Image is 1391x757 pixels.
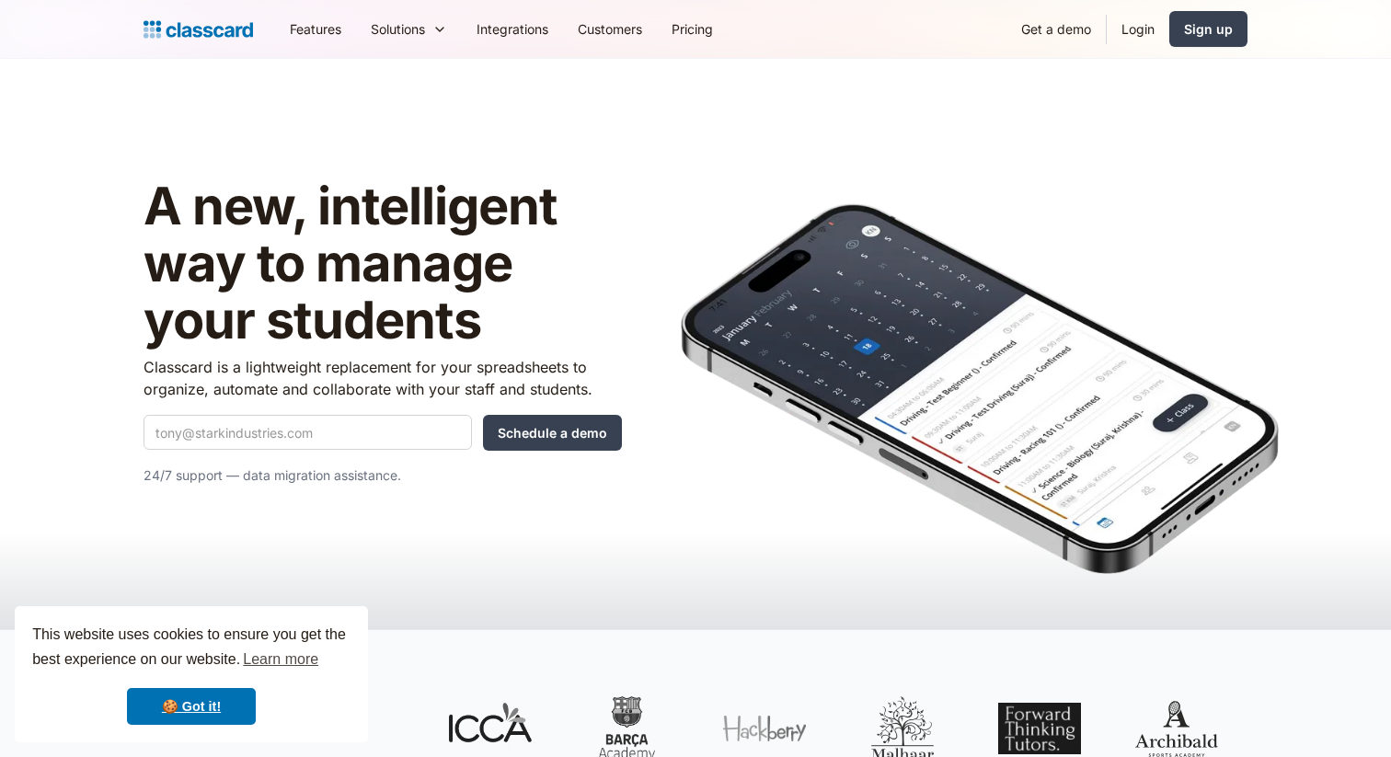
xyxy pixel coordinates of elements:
a: Pricing [657,8,728,50]
p: Classcard is a lightweight replacement for your spreadsheets to organize, automate and collaborat... [144,356,622,400]
div: Sign up [1184,19,1233,39]
a: dismiss cookie message [127,688,256,725]
div: cookieconsent [15,606,368,742]
a: Customers [563,8,657,50]
span: This website uses cookies to ensure you get the best experience on our website. [32,624,351,673]
input: Schedule a demo [483,415,622,451]
a: Get a demo [1006,8,1106,50]
a: learn more about cookies [240,646,321,673]
a: Sign up [1169,11,1247,47]
h1: A new, intelligent way to manage your students [144,178,622,349]
p: 24/7 support — data migration assistance. [144,465,622,487]
div: Solutions [356,8,462,50]
a: Features [275,8,356,50]
form: Quick Demo Form [144,415,622,451]
a: Integrations [462,8,563,50]
a: Login [1107,8,1169,50]
input: tony@starkindustries.com [144,415,472,450]
div: Solutions [371,19,425,39]
a: home [144,17,253,42]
